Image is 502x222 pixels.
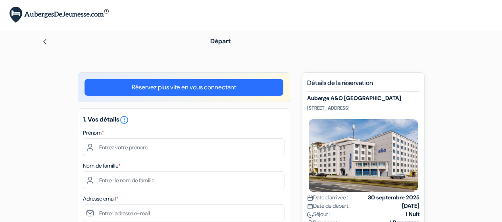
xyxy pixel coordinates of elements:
input: Entrez votre prénom [83,138,285,156]
a: error_outline [119,115,129,124]
span: Date de départ : [307,202,351,210]
img: left_arrow.svg [42,39,48,45]
strong: 30 septembre 2025 [368,193,419,202]
input: Entrer le nom de famille [83,171,285,189]
label: Nom de famille [83,162,121,170]
p: [STREET_ADDRESS] [307,105,419,111]
input: Entrer adresse e-mail [83,204,285,222]
img: moon.svg [307,212,313,218]
h5: Auberge A&O [GEOGRAPHIC_DATA] [307,95,419,102]
label: Adresse email [83,195,118,203]
label: Prénom [83,129,104,137]
img: calendar.svg [307,203,313,209]
span: Séjour : [307,210,331,218]
img: calendar.svg [307,195,313,201]
a: Réservez plus vite en vous connectant [85,79,283,96]
img: AubergesDeJeunesse.com [10,7,109,23]
h5: Détails de la réservation [307,79,419,92]
strong: 1 Nuit [406,210,419,218]
span: Date d'arrivée : [307,193,348,202]
i: error_outline [119,115,129,125]
h5: 1. Vos détails [83,115,285,125]
strong: [DATE] [402,202,419,210]
span: Départ [210,37,231,45]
